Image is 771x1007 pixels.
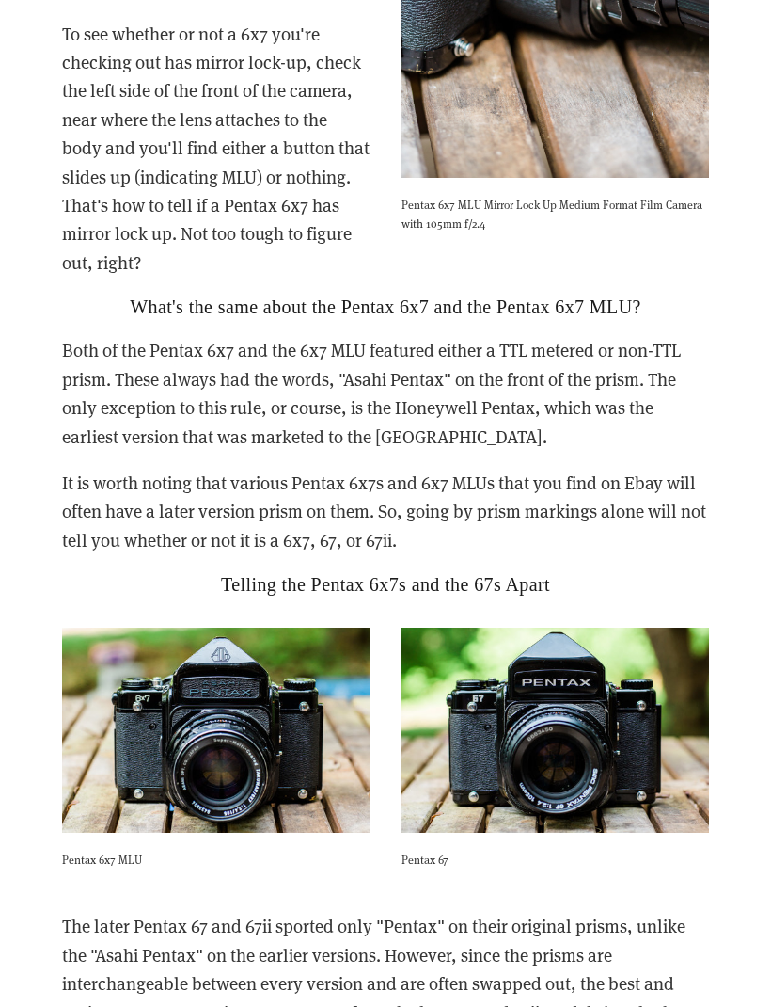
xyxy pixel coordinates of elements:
img: Pentax 67 [401,628,709,833]
p: Pentax 6x7 MLU [62,850,370,869]
img: Pentax 6x7 MLU [62,628,370,833]
h2: Telling the Pentax 6x7s and the 67s Apart [62,573,710,596]
p: Both of the Pentax 6x7 and the 6x7 MLU featured either a TTL metered or non-TTL prism. These alwa... [62,336,710,451]
p: It is worth noting that various Pentax 6x7s and 6x7 MLUs that you find on Ebay will often have a ... [62,469,710,554]
p: Pentax 6x7 MLU Mirror Lock Up Medium Format Film Camera with 105mm f/2.4 [401,195,709,232]
p: Pentax 67 [401,850,709,869]
h2: What's the same about the Pentax 6x7 and the Pentax 6x7 MLU? [62,296,710,318]
p: To see whether or not a 6x7 you're checking out has mirror lock-up, check the left side of the fr... [62,20,710,278]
